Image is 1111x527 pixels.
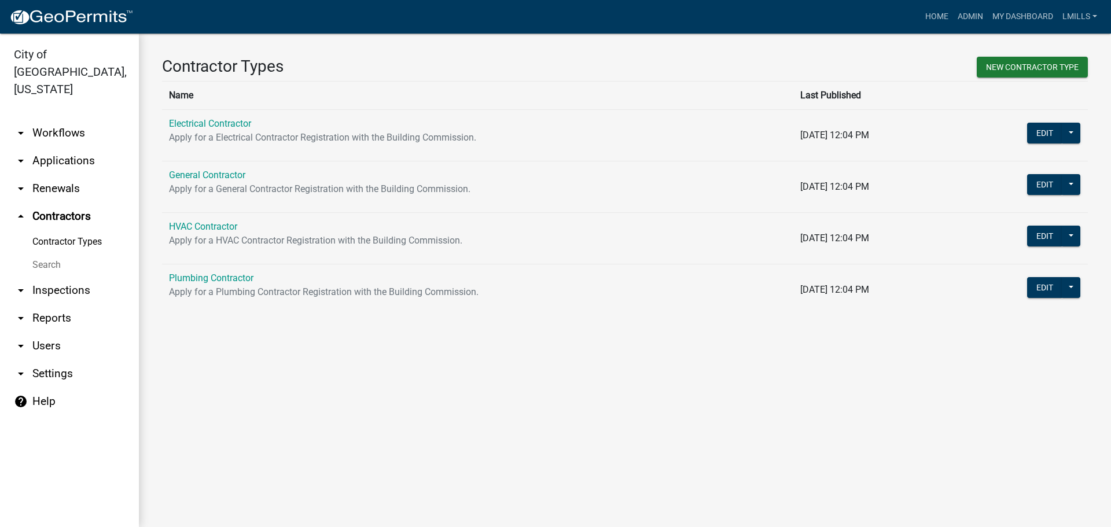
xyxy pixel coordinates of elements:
button: Edit [1027,226,1062,246]
span: [DATE] 12:04 PM [800,233,869,244]
p: Apply for a Plumbing Contractor Registration with the Building Commission. [169,285,786,299]
a: HVAC Contractor [169,221,237,232]
a: General Contractor [169,169,245,180]
i: arrow_drop_down [14,311,28,325]
th: Last Published [793,81,955,109]
span: [DATE] 12:04 PM [800,284,869,295]
p: Apply for a General Contractor Registration with the Building Commission. [169,182,786,196]
button: Edit [1027,123,1062,143]
button: Edit [1027,277,1062,298]
button: New Contractor Type [977,57,1088,78]
th: Name [162,81,793,109]
p: Apply for a Electrical Contractor Registration with the Building Commission. [169,131,786,145]
p: Apply for a HVAC Contractor Registration with the Building Commission. [169,234,786,248]
button: Edit [1027,174,1062,195]
i: arrow_drop_down [14,283,28,297]
a: lmills [1058,6,1102,28]
i: arrow_drop_up [14,209,28,223]
i: arrow_drop_down [14,367,28,381]
span: [DATE] 12:04 PM [800,181,869,192]
i: arrow_drop_down [14,154,28,168]
a: Home [921,6,953,28]
i: arrow_drop_down [14,339,28,353]
a: Plumbing Contractor [169,272,253,283]
i: arrow_drop_down [14,126,28,140]
a: My Dashboard [988,6,1058,28]
span: [DATE] 12:04 PM [800,130,869,141]
h3: Contractor Types [162,57,616,76]
a: Admin [953,6,988,28]
i: help [14,395,28,408]
a: Electrical Contractor [169,118,251,129]
i: arrow_drop_down [14,182,28,196]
